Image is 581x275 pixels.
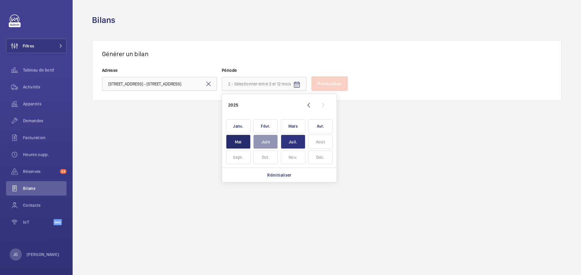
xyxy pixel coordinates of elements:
span: Avr. [308,119,333,133]
h1: Bilans [92,14,119,26]
span: Tableau de bord [23,67,67,73]
span: Janv. [226,119,251,133]
span: Févr. [253,119,278,133]
span: Juil. [281,135,305,149]
button: janvier 2025 [225,118,252,134]
p: JG [13,251,18,257]
input: 1 - Tapez l'adresse concerné [102,77,217,91]
span: Août [308,135,333,149]
h3: Générer un bilan [102,50,552,58]
button: Prévisualiser [311,76,348,91]
span: Demandes [23,118,67,124]
button: Filtres [6,39,67,53]
span: Heures supp. [23,152,67,158]
button: novembre 2025 [279,149,307,165]
button: juillet 2025 [279,134,307,150]
button: octobre 2025 [252,149,280,165]
button: juin 2025 [252,134,280,150]
span: Sept. [226,150,251,165]
span: Juin [253,135,278,149]
button: Open calendar [290,78,304,92]
p: [PERSON_NAME] [27,251,59,257]
p: Réinitialiser [267,172,291,178]
button: février 2025 [252,118,280,134]
span: Appareils [23,101,67,107]
span: Activités [23,84,67,90]
span: Nov. [281,150,305,165]
button: avril 2025 [307,118,334,134]
div: 2025 [228,102,238,108]
span: Oct. [253,150,278,165]
span: Mai [226,135,251,149]
span: Réserves [23,168,57,174]
span: Contacts [23,202,67,208]
button: mars 2025 [279,118,307,134]
span: Déc. [308,150,333,165]
input: 2 - Sélectionner entre 3 et 12 mois [222,77,307,91]
span: Bilans [23,185,67,191]
button: août 2025 [307,134,334,150]
label: Période [222,67,307,73]
button: septembre 2025 [225,149,252,165]
span: Facturation [23,135,67,141]
span: Prévisualiser [317,81,342,86]
span: IoT [23,219,54,225]
span: Beta [54,219,62,225]
span: Filtres [23,43,34,49]
button: décembre 2025 [307,149,334,165]
label: Adresse [102,67,217,73]
span: 24 [60,169,67,174]
span: Mars [281,119,305,133]
button: mai 2025 [225,134,252,150]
